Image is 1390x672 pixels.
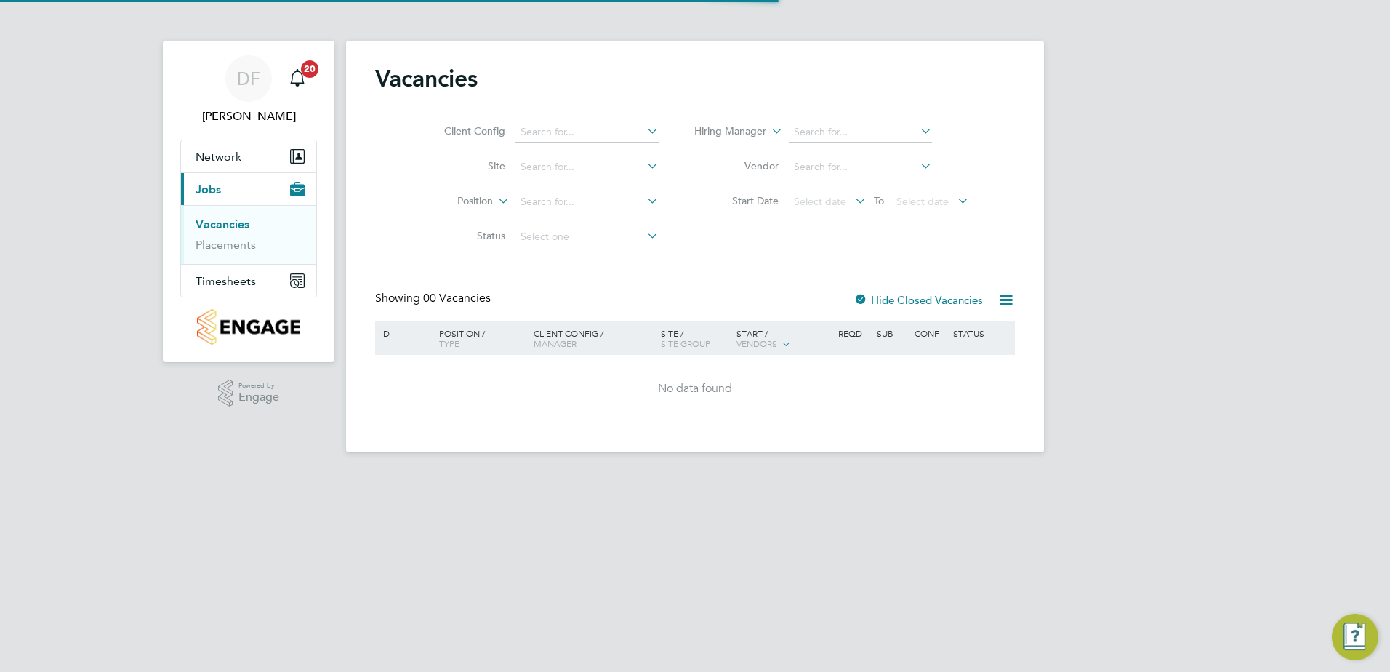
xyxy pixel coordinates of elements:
div: Jobs [181,205,316,264]
button: Jobs [181,173,316,205]
div: Reqd [835,321,872,345]
span: Engage [238,391,279,404]
div: Client Config / [530,321,657,356]
span: Type [439,337,459,349]
a: Powered byEngage [218,380,280,407]
span: Network [196,150,241,164]
a: 20 [283,55,312,102]
span: Timesheets [196,274,256,288]
h2: Vacancies [375,64,478,93]
div: Status [949,321,1013,345]
span: DF [237,69,260,88]
label: Hide Closed Vacancies [853,293,983,307]
span: Manager [534,337,577,349]
label: Hiring Manager [683,124,766,139]
div: Start / [733,321,835,357]
label: Position [409,194,493,209]
label: Start Date [695,194,779,207]
a: DF[PERSON_NAME] [180,55,317,125]
span: Vendors [736,337,777,349]
input: Search for... [515,157,659,177]
span: Site Group [661,337,710,349]
span: 20 [301,60,318,78]
img: countryside-properties-logo-retina.png [197,309,300,345]
button: Timesheets [181,265,316,297]
span: Select date [794,195,846,208]
button: Network [181,140,316,172]
input: Search for... [789,122,932,143]
div: Showing [375,291,494,306]
a: Go to home page [180,309,317,345]
label: Client Config [422,124,505,137]
input: Search for... [515,122,659,143]
div: Site / [657,321,734,356]
span: 00 Vacancies [423,291,491,305]
button: Engage Resource Center [1332,614,1378,660]
div: ID [377,321,428,345]
label: Site [422,159,505,172]
span: Dean Fox [180,108,317,125]
span: Powered by [238,380,279,392]
input: Search for... [789,157,932,177]
span: To [869,191,888,210]
a: Placements [196,238,256,252]
div: Conf [911,321,949,345]
div: Position / [428,321,530,356]
div: No data found [377,381,1013,396]
label: Status [422,229,505,242]
input: Select one [515,227,659,247]
input: Search for... [515,192,659,212]
span: Select date [896,195,949,208]
label: Vendor [695,159,779,172]
a: Vacancies [196,217,249,231]
span: Jobs [196,183,221,196]
div: Sub [873,321,911,345]
nav: Main navigation [163,41,334,362]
